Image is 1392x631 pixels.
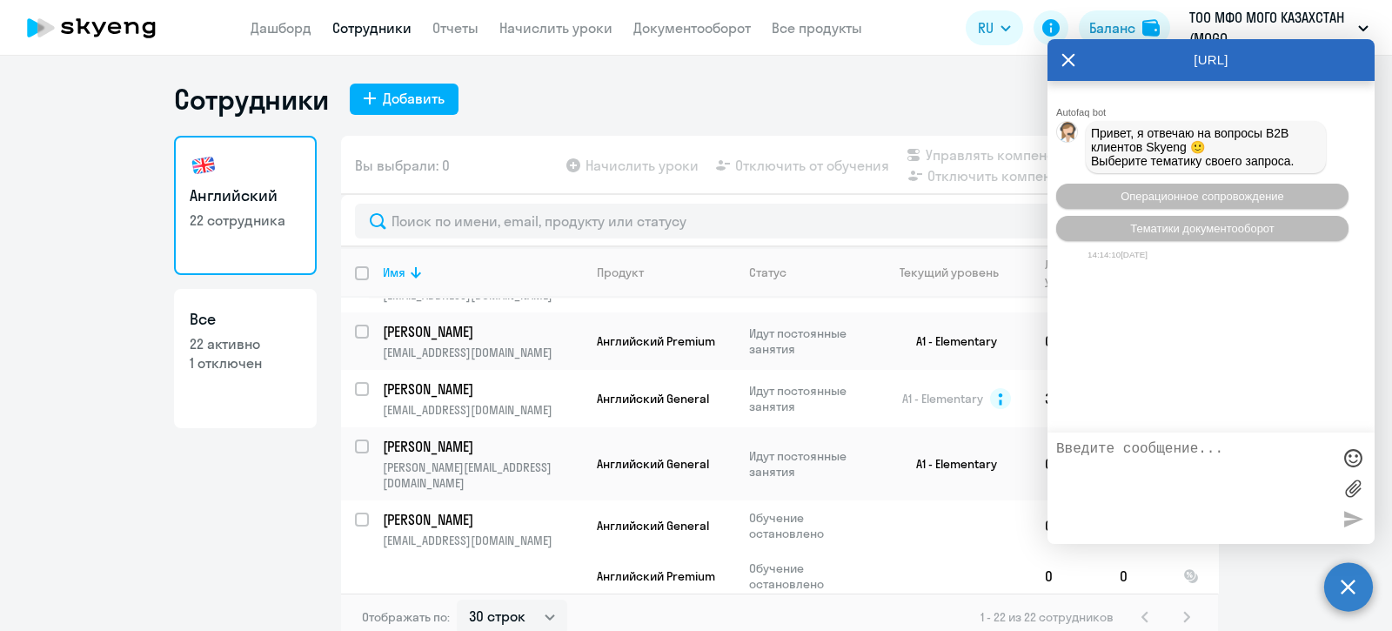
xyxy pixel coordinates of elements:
span: A1 - Elementary [902,391,983,406]
div: Баланс [1089,17,1135,38]
p: 22 сотрудника [190,211,301,230]
div: Текущий уровень [900,265,999,280]
button: ТОО МФО МОГО КАЗАХСТАН (MOGO [GEOGRAPHIC_DATA]), [GEOGRAPHIC_DATA] [1181,7,1377,49]
div: Продукт [597,265,644,280]
a: [PERSON_NAME] [383,322,582,341]
span: Английский General [597,391,709,406]
span: Английский General [597,456,709,472]
p: Идут постоянные занятия [749,383,868,414]
p: [PERSON_NAME] [383,510,579,529]
button: Добавить [350,84,458,115]
p: Обучение остановлено [749,510,868,541]
td: 0 [1031,427,1106,500]
a: [PERSON_NAME] [383,437,582,456]
p: 22 активно [190,334,301,353]
span: RU [978,17,994,38]
a: Отчеты [432,19,478,37]
img: english [190,151,217,179]
img: balance [1142,19,1160,37]
p: [EMAIL_ADDRESS][DOMAIN_NAME] [383,533,582,548]
input: Поиск по имени, email, продукту или статусу [355,204,1204,238]
td: 3 [1031,370,1106,427]
a: Документооборот [633,19,751,37]
p: [EMAIL_ADDRESS][DOMAIN_NAME] [383,402,582,418]
td: 0 [1031,312,1106,370]
p: [PERSON_NAME][EMAIL_ADDRESS][DOMAIN_NAME] [383,460,582,491]
a: Все22 активно1 отключен [174,289,317,428]
h3: Все [190,308,301,331]
span: Привет, я отвечаю на вопросы B2B клиентов Skyeng 🙂 Выберите тематику своего запроса. [1091,126,1295,168]
p: [PERSON_NAME] [383,322,579,341]
p: 1 отключен [190,353,301,373]
a: Сотрудники [332,19,412,37]
td: 0 [1106,551,1169,601]
span: Тематики документооборот [1130,222,1275,235]
span: Отображать по: [362,609,450,625]
p: Идут постоянные занятия [749,448,868,480]
img: bot avatar [1057,122,1079,147]
span: Вы выбрали: 0 [355,155,450,176]
div: Имя [383,265,405,280]
div: Текущий уровень [883,265,1030,280]
button: Операционное сопровождение [1056,184,1348,209]
a: [PERSON_NAME] [383,510,582,529]
label: Лимит 10 файлов [1340,475,1366,501]
td: 0 [1031,551,1106,601]
p: [EMAIL_ADDRESS][DOMAIN_NAME] [383,345,582,360]
p: [PERSON_NAME] [383,379,579,399]
h3: Английский [190,185,301,207]
h1: Сотрудники [174,82,329,117]
div: Autofaq bot [1056,107,1375,117]
button: Тематики документооборот [1056,216,1348,241]
span: Английский Premium [597,333,715,349]
p: Обучение остановлено [749,561,868,592]
div: Добавить [383,88,445,109]
a: Английский22 сотрудника [174,136,317,275]
span: Операционное сопровождение [1121,190,1284,203]
td: A1 - Elementary [869,427,1031,500]
a: [PERSON_NAME] [383,379,582,399]
button: RU [966,10,1023,45]
div: Имя [383,265,582,280]
td: A1 - Elementary [869,312,1031,370]
div: Личные уроки [1045,257,1105,288]
p: ТОО МФО МОГО КАЗАХСТАН (MOGO [GEOGRAPHIC_DATA]), [GEOGRAPHIC_DATA] [1189,7,1351,49]
div: Статус [749,265,786,280]
a: Дашборд [251,19,311,37]
td: 0 [1031,500,1106,551]
p: [PERSON_NAME] [383,437,579,456]
span: Английский General [597,518,709,534]
button: Балансbalance [1079,10,1170,45]
span: 1 - 22 из 22 сотрудников [980,609,1114,625]
p: Идут постоянные занятия [749,326,868,357]
time: 14:14:10[DATE] [1087,250,1148,259]
span: Английский Premium [597,568,715,584]
a: Все продукты [772,19,862,37]
a: Начислить уроки [499,19,612,37]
